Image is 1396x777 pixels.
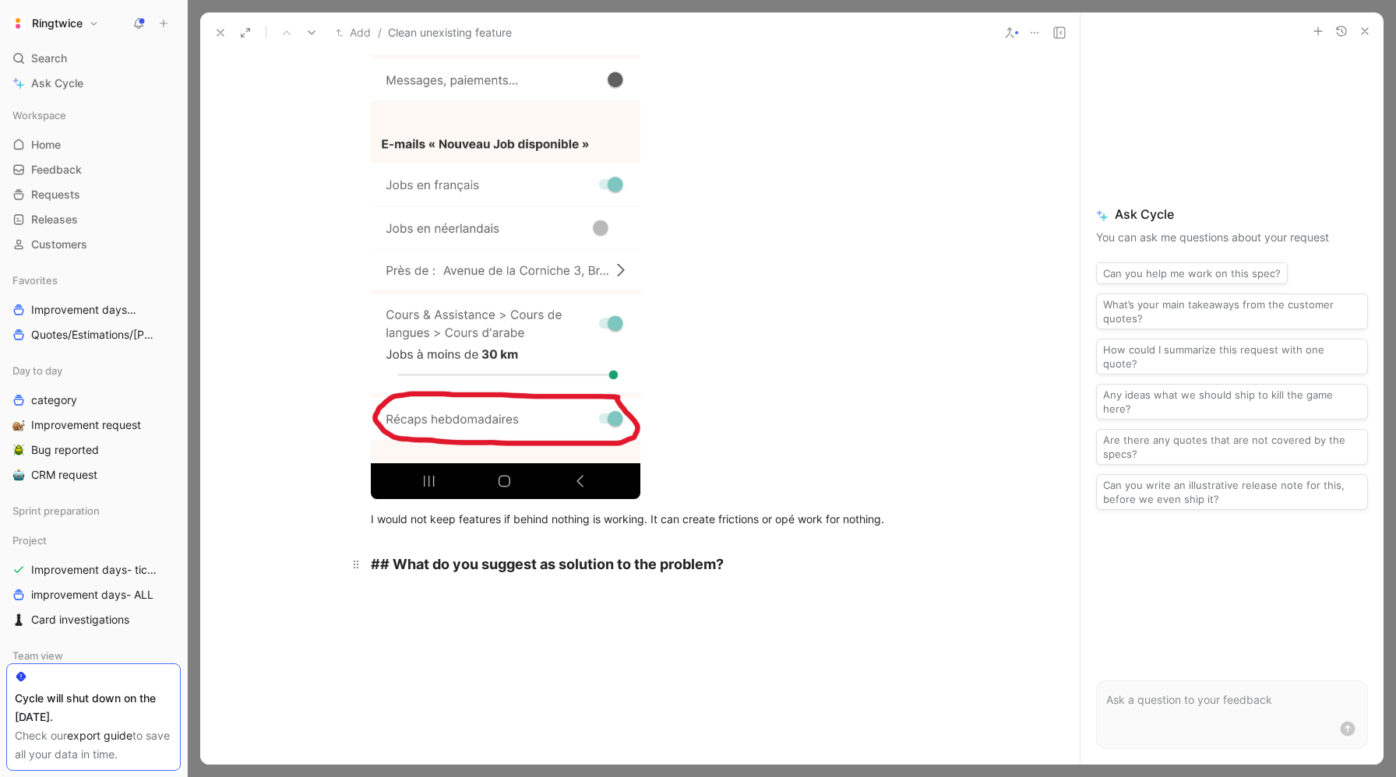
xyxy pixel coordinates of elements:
div: Day to daycategory🐌Improvement request🪲Bug reported🤖CRM request [6,359,181,487]
img: 🤖 [12,469,25,481]
button: Any ideas what we should ship to kill the game here? [1096,384,1368,420]
a: Feedback [6,158,181,181]
span: Customers [31,237,87,252]
span: Project [12,533,47,548]
div: Sprint preparation [6,499,181,527]
span: Favorites [12,272,58,288]
a: Home [6,133,181,156]
img: Ringtwice [10,16,26,31]
span: Improvement request [31,417,141,433]
button: 🪲 [9,441,28,459]
span: Requests [31,187,80,202]
img: 🐌 [12,419,25,431]
a: 🪲Bug reported [6,438,181,462]
span: Card investigations [31,612,129,628]
a: Improvement daysTeam view [6,298,181,322]
button: Are there any quotes that are not covered by the specs? [1096,429,1368,465]
a: category [6,388,181,412]
div: Check our to save all your data in time. [15,726,172,764]
span: Bug reported [31,442,99,458]
button: How could I summarize this request with one quote? [1096,339,1368,374]
strong: ## What do you suggest as solution to the problem? [371,556,724,572]
a: Releases [6,208,181,231]
div: Workspace [6,104,181,127]
div: Favorites [6,269,181,292]
div: Cycle will shut down on the [DATE]. [15,689,172,726]
span: Sprint preparation [12,503,100,519]
span: Workspace [12,107,66,123]
span: Quotes/Estimations/[PERSON_NAME] [31,327,155,343]
span: / [378,23,382,42]
img: 🪲 [12,444,25,456]
span: Clean unexisting feature [388,23,512,42]
span: Releases [31,212,78,227]
span: Feedback [31,162,82,178]
div: Search [6,47,181,70]
button: RingtwiceRingtwice [6,12,103,34]
a: ♟️Card investigations [6,608,181,631]
a: 🐌Improvement request [6,413,181,437]
div: Sprint preparation [6,499,181,522]
button: Can you write an illustrative release note for this, before we even ship it? [1096,474,1368,510]
button: ♟️ [9,610,28,629]
span: improvement days- ALL [31,587,153,603]
button: 🤖 [9,466,28,484]
a: Customers [6,233,181,256]
span: category [31,392,77,408]
span: Ask Cycle [31,74,83,93]
span: Team view [12,648,63,663]
img: ♟️ [12,614,25,626]
div: I would not keep features if behind nothing is working. It can create frictions or opé work for n... [371,511,910,527]
a: Requests [6,183,181,206]
span: Ask Cycle [1096,205,1368,223]
button: 🐌 [9,416,28,434]
div: Project [6,529,181,552]
p: You can ask me questions about your request [1096,228,1368,247]
span: Home [31,137,61,153]
span: CRM request [31,467,97,483]
h1: Ringtwice [32,16,83,30]
a: Improvement days- tickets ready [6,558,181,582]
button: Add [332,23,375,42]
a: Ask Cycle [6,72,181,95]
a: 🤖CRM request [6,463,181,487]
span: Day to day [12,363,62,378]
button: Can you help me work on this spec? [1096,262,1288,284]
span: Improvement days [31,302,148,318]
a: export guide [67,729,132,742]
a: Quotes/Estimations/[PERSON_NAME] [6,323,181,346]
span: Improvement days- tickets ready [31,562,163,578]
div: Day to day [6,359,181,382]
span: Search [31,49,67,68]
a: improvement days- ALL [6,583,181,606]
div: ProjectImprovement days- tickets readyimprovement days- ALL♟️Card investigations [6,529,181,631]
button: What’s your main takeaways from the customer quotes? [1096,294,1368,329]
div: Team view [6,644,181,667]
